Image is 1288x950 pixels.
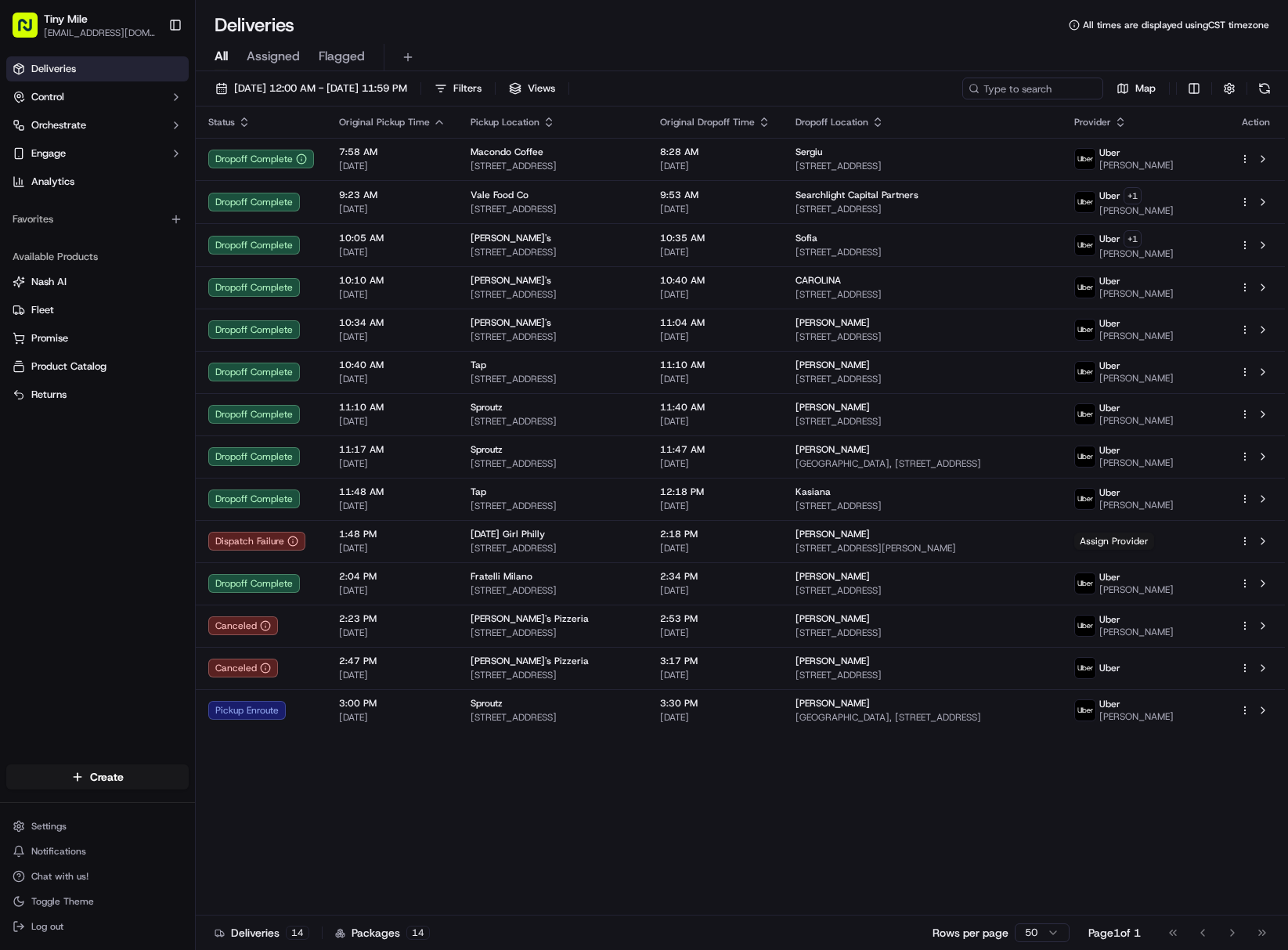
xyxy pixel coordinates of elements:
span: [DATE] [339,457,446,470]
span: 11:47 AM [660,443,770,456]
span: 11:04 AM [660,316,770,329]
span: [DATE] [339,246,446,258]
span: 10:40 AM [660,274,770,287]
span: Status [208,116,235,128]
button: Engage [6,141,189,166]
span: [PERSON_NAME] [1099,583,1174,596]
span: [DATE] [660,203,770,215]
span: [PERSON_NAME] [1099,247,1174,260]
span: 10:05 AM [339,232,446,244]
span: [DATE] [339,288,446,301]
span: [PERSON_NAME] [796,443,870,456]
button: Dispatch Failure [208,532,305,551]
span: [STREET_ADDRESS] [796,669,1049,681]
a: Nash AI [13,275,182,289]
span: 11:48 AM [339,486,446,498]
span: [STREET_ADDRESS] [471,331,635,343]
div: Page 1 of 1 [1088,925,1141,941]
button: Toggle Theme [6,890,189,912]
span: [DATE] [660,584,770,597]
div: Canceled [208,659,278,677]
button: Control [6,85,189,110]
span: [DATE] [339,500,446,512]
a: Returns [13,388,182,402]
button: Chat with us! [6,865,189,887]
span: 10:40 AM [339,359,446,371]
span: 2:18 PM [660,528,770,540]
span: [PERSON_NAME] [1099,710,1174,723]
span: Filters [453,81,482,96]
span: Deliveries [31,62,76,76]
span: Uber [1099,317,1120,330]
span: Provider [1074,116,1111,128]
span: 10:34 AM [339,316,446,329]
button: Refresh [1254,78,1275,99]
button: Product Catalog [6,354,189,379]
span: [PERSON_NAME] [1099,414,1174,427]
span: Engage [31,146,66,161]
button: +1 [1124,230,1142,247]
span: [DATE] Girl Philly [471,528,545,540]
button: [EMAIL_ADDRESS][DOMAIN_NAME] [44,27,156,39]
span: [STREET_ADDRESS] [471,542,635,554]
span: [DATE] [339,627,446,639]
span: 11:17 AM [339,443,446,456]
span: [PERSON_NAME]'s [471,274,551,287]
button: Settings [6,815,189,837]
a: Analytics [6,169,189,194]
div: Favorites [6,207,189,232]
span: [DATE] [339,542,446,554]
span: [STREET_ADDRESS] [471,500,635,512]
span: 3:17 PM [660,655,770,667]
span: Sofia [796,232,817,244]
span: [DATE] [660,669,770,681]
img: uber-new-logo.jpeg [1075,658,1095,678]
span: [DATE] [660,331,770,343]
span: [STREET_ADDRESS] [471,627,635,639]
button: Returns [6,382,189,407]
span: [DATE] [660,711,770,724]
span: [DATE] [660,246,770,258]
img: uber-new-logo.jpeg [1075,616,1095,636]
span: Assigned [247,47,300,66]
span: Vale Food Co [471,189,529,201]
span: All times are displayed using CST timezone [1083,19,1269,31]
span: [DATE] [660,457,770,470]
a: Deliveries [6,56,189,81]
button: Map [1109,78,1163,99]
span: [DATE] [339,160,446,172]
span: [PERSON_NAME] [796,528,870,540]
span: [STREET_ADDRESS] [796,627,1049,639]
span: [PERSON_NAME]'s Pizzeria [471,612,589,625]
button: Tiny Mile[EMAIL_ADDRESS][DOMAIN_NAME] [6,6,162,44]
span: 3:00 PM [339,697,446,710]
span: Fleet [31,303,54,317]
span: Promise [31,331,68,345]
span: Views [528,81,555,96]
h1: Deliveries [215,13,294,38]
span: [STREET_ADDRESS] [471,373,635,385]
span: [STREET_ADDRESS] [471,415,635,428]
span: Analytics [31,175,74,189]
span: [DATE] [339,331,446,343]
span: [DATE] [660,160,770,172]
span: [STREET_ADDRESS] [796,288,1049,301]
span: [STREET_ADDRESS] [471,711,635,724]
span: 2:04 PM [339,570,446,583]
span: Sergiu [796,146,822,158]
span: [PERSON_NAME] [1099,287,1174,300]
img: uber-new-logo.jpeg [1075,320,1095,340]
button: Tiny Mile [44,11,88,27]
span: 2:53 PM [660,612,770,625]
span: Pickup Location [471,116,539,128]
span: [PERSON_NAME]'s [471,232,551,244]
span: Original Pickup Time [339,116,430,128]
span: [PERSON_NAME] [1099,372,1174,385]
div: Action [1239,116,1272,128]
button: [DATE] 12:00 AM - [DATE] 11:59 PM [208,78,414,99]
span: [PERSON_NAME] [1099,457,1174,469]
span: [STREET_ADDRESS] [471,584,635,597]
span: 12:18 PM [660,486,770,498]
